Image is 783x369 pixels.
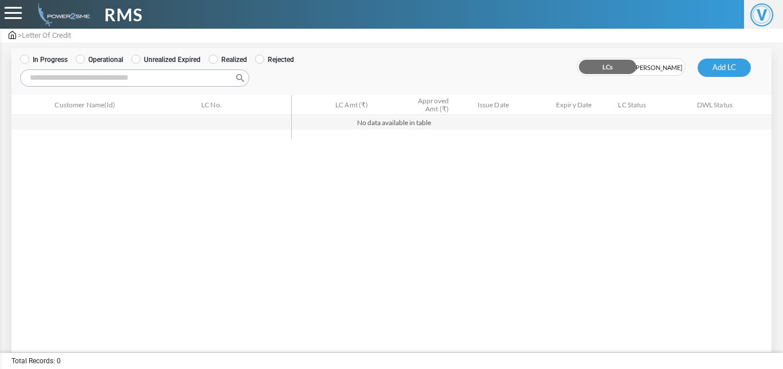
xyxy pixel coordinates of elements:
[614,95,692,115] th: LC Status: activate to sort column ascending
[292,95,373,115] th: LC Amt (₹): activate to sort column ascending
[534,95,614,115] th: Expiry Date: activate to sort column ascending
[693,95,772,115] th: DWL Status: activate to sort column ascending
[22,31,71,40] span: Letter Of Credit
[33,3,90,26] img: admin
[104,2,143,28] span: RMS
[255,55,294,65] label: Rejected
[76,55,123,65] label: Operational
[698,59,751,77] button: Add LC
[453,95,534,115] th: Issue Date: activate to sort column ascending
[9,31,16,39] img: admin
[20,55,68,65] label: In Progress
[750,3,773,26] span: V
[20,69,249,87] input: Search:
[131,55,201,65] label: Unrealized Expired
[197,95,291,115] th: LC No.: activate to sort column ascending
[11,116,772,130] td: No data available in table
[631,59,685,76] span: [PERSON_NAME]
[577,59,631,76] span: LCs
[209,55,247,65] label: Realized
[372,95,453,115] th: Approved Amt (₹): activate to sort column ascending
[11,356,61,366] span: Total Records: 0
[11,95,50,115] th: &nbsp;: activate to sort column descending
[50,95,197,115] th: Customer Name(Id): activate to sort column ascending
